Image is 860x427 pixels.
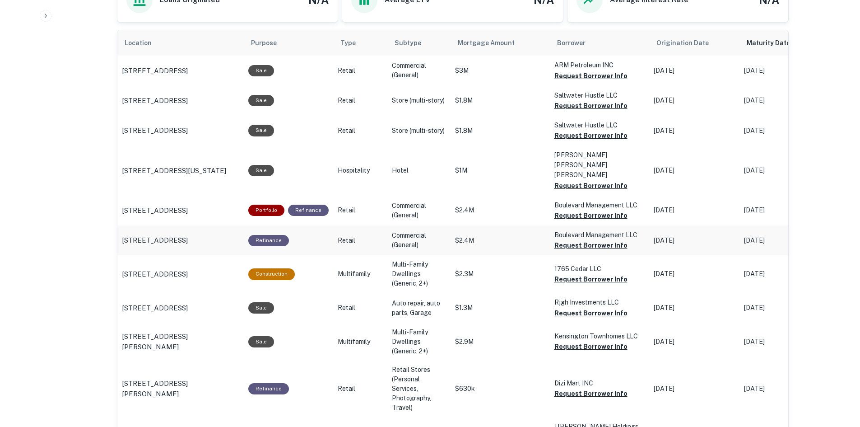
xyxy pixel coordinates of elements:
[338,236,383,245] p: Retail
[122,205,188,216] p: [STREET_ADDRESS]
[744,269,825,279] p: [DATE]
[122,95,239,106] a: [STREET_ADDRESS]
[122,205,239,216] a: [STREET_ADDRESS]
[747,38,811,48] span: Maturity dates displayed may be estimated. Please contact the lender for the most accurate maturi...
[392,328,446,356] p: Multi-Family Dwellings (Generic, 2+)
[392,231,446,250] p: Commercial (General)
[649,30,739,56] th: Origination Date
[815,355,860,398] iframe: Chat Widget
[747,38,790,48] h6: Maturity Date
[744,236,825,245] p: [DATE]
[654,126,735,136] p: [DATE]
[455,303,545,313] p: $1.3M
[122,378,239,399] a: [STREET_ADDRESS][PERSON_NAME]
[248,95,274,106] div: Sale
[554,274,628,285] button: Request Borrower Info
[744,206,825,215] p: [DATE]
[554,180,628,191] button: Request Borrower Info
[117,30,244,56] th: Location
[656,38,721,48] span: Origination Date
[338,384,383,394] p: Retail
[122,303,239,314] a: [STREET_ADDRESS]
[338,166,383,175] p: Hospitality
[455,384,545,394] p: $630k
[392,61,446,80] p: Commercial (General)
[744,384,825,394] p: [DATE]
[554,120,645,130] p: Saltwater Hustle LLC
[338,206,383,215] p: Retail
[458,38,526,48] span: Mortgage Amount
[554,60,645,70] p: ARM Petroleum INC
[654,166,735,175] p: [DATE]
[554,378,645,388] p: Dizi Mart INC
[122,125,188,136] p: [STREET_ADDRESS]
[248,65,274,76] div: Sale
[251,38,288,48] span: Purpose
[340,38,356,48] span: Type
[338,303,383,313] p: Retail
[455,166,545,175] p: $1M
[557,38,586,48] span: Borrower
[395,38,421,48] span: Subtype
[554,150,645,180] p: [PERSON_NAME] [PERSON_NAME] [PERSON_NAME]
[248,165,274,176] div: Sale
[122,95,188,106] p: [STREET_ADDRESS]
[554,240,628,251] button: Request Borrower Info
[455,126,545,136] p: $1.8M
[654,269,735,279] p: [DATE]
[122,165,239,176] a: [STREET_ADDRESS][US_STATE]
[744,126,825,136] p: [DATE]
[744,337,825,347] p: [DATE]
[554,331,645,341] p: Kensington Townhomes LLC
[125,38,163,48] span: Location
[744,166,825,175] p: [DATE]
[122,125,239,136] a: [STREET_ADDRESS]
[338,66,383,75] p: Retail
[744,303,825,313] p: [DATE]
[744,66,825,75] p: [DATE]
[654,206,735,215] p: [DATE]
[554,388,628,399] button: Request Borrower Info
[122,303,188,314] p: [STREET_ADDRESS]
[288,205,329,216] div: This loan purpose was for refinancing
[122,66,239,76] a: [STREET_ADDRESS]
[554,200,645,210] p: Boulevard Management LLC
[654,236,735,245] p: [DATE]
[554,297,645,307] p: Rjgh Investments LLC
[122,269,239,280] a: [STREET_ADDRESS]
[392,201,446,220] p: Commercial (General)
[654,66,735,75] p: [DATE]
[338,337,383,347] p: Multifamily
[550,30,649,56] th: Borrower
[554,70,628,81] button: Request Borrower Info
[122,165,226,176] p: [STREET_ADDRESS][US_STATE]
[451,30,550,56] th: Mortgage Amount
[392,299,446,318] p: Auto repair, auto parts, Garage
[248,336,274,347] div: Sale
[244,30,333,56] th: Purpose
[338,269,383,279] p: Multifamily
[387,30,451,56] th: Subtype
[554,90,645,100] p: Saltwater Hustle LLC
[654,337,735,347] p: [DATE]
[122,235,188,246] p: [STREET_ADDRESS]
[455,96,545,105] p: $1.8M
[455,66,545,75] p: $3M
[455,269,545,279] p: $2.3M
[248,268,295,280] div: This loan purpose was for construction
[654,303,735,313] p: [DATE]
[333,30,387,56] th: Type
[455,206,545,215] p: $2.4M
[248,383,289,394] div: This loan purpose was for refinancing
[122,331,239,352] a: [STREET_ADDRESS][PERSON_NAME]
[392,126,446,136] p: Store (multi-story)
[554,210,628,221] button: Request Borrower Info
[739,30,830,56] th: Maturity dates displayed may be estimated. Please contact the lender for the most accurate maturi...
[392,96,446,105] p: Store (multi-story)
[747,38,799,48] div: Maturity dates displayed may be estimated. Please contact the lender for the most accurate maturi...
[248,125,274,136] div: Sale
[554,130,628,141] button: Request Borrower Info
